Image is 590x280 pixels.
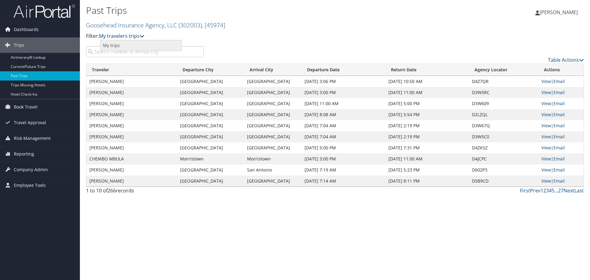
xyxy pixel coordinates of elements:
[86,175,177,187] td: [PERSON_NAME]
[546,187,549,194] a: 3
[86,64,177,76] th: Traveler: activate to sort column ascending
[553,78,565,84] a: Email
[244,87,301,98] td: [GEOGRAPHIC_DATA]
[177,153,244,164] td: Morristown
[177,120,244,131] td: [GEOGRAPHIC_DATA]
[244,164,301,175] td: San Antonio
[553,112,565,117] a: Email
[244,76,301,87] td: [GEOGRAPHIC_DATA]
[301,175,385,187] td: [DATE] 7:14 AM
[538,142,584,153] td: |
[541,187,543,194] a: 1
[86,164,177,175] td: [PERSON_NAME]
[553,178,565,184] a: Email
[541,134,551,140] a: View
[538,164,584,175] td: |
[535,3,584,22] a: [PERSON_NAME]
[86,21,225,29] a: Goosehead Insurance Agency, LLC
[86,142,177,153] td: [PERSON_NAME]
[86,46,204,57] input: Search Traveler or Arrival City
[385,76,469,87] td: [DATE] 10:50 AM
[538,64,584,76] th: Actions
[301,64,385,76] th: Departure Date: activate to sort column ascending
[538,120,584,131] td: |
[244,109,301,120] td: [GEOGRAPHIC_DATA]
[553,123,565,128] a: Email
[558,187,564,194] a: 27
[469,131,538,142] td: D3W5C0
[14,146,34,162] span: Reporting
[86,76,177,87] td: [PERSON_NAME]
[469,109,538,120] td: D2LZQL
[520,187,530,194] a: First
[385,131,469,142] td: [DATE] 2:19 PM
[530,187,541,194] a: Prev
[86,131,177,142] td: [PERSON_NAME]
[385,175,469,187] td: [DATE] 8:11 PM
[86,98,177,109] td: [PERSON_NAME]
[244,98,301,109] td: [GEOGRAPHIC_DATA]
[541,123,551,128] a: View
[177,164,244,175] td: [GEOGRAPHIC_DATA]
[244,64,301,76] th: Arrival City: activate to sort column ascending
[564,187,574,194] a: Next
[14,99,37,115] span: Book Travel
[538,87,584,98] td: |
[244,131,301,142] td: [GEOGRAPHIC_DATA]
[177,64,244,76] th: Departure City: activate to sort column ascending
[540,9,578,16] span: [PERSON_NAME]
[469,153,538,164] td: D4JCPC
[553,101,565,106] a: Email
[469,142,538,153] td: D4ZK5Z
[543,187,546,194] a: 2
[14,115,46,130] span: Travel Approval
[86,109,177,120] td: [PERSON_NAME]
[14,131,51,146] span: Risk Management
[14,4,75,18] img: airportal-logo.png
[385,142,469,153] td: [DATE] 7:31 PM
[14,22,39,37] span: Dashboards
[469,87,538,98] td: D3W5RC
[469,164,538,175] td: D602P3
[385,164,469,175] td: [DATE] 5:23 PM
[554,187,558,194] span: …
[244,153,301,164] td: Morristown
[469,98,538,109] td: D3W609
[177,87,244,98] td: [GEOGRAPHIC_DATA]
[301,76,385,87] td: [DATE] 3:06 PM
[541,101,551,106] a: View
[385,64,469,76] th: Return Date: activate to sort column ascending
[244,120,301,131] td: [GEOGRAPHIC_DATA]
[549,187,552,194] a: 4
[86,87,177,98] td: [PERSON_NAME]
[553,89,565,95] a: Email
[301,120,385,131] td: [DATE] 7:04 AM
[177,109,244,120] td: [GEOGRAPHIC_DATA]
[301,142,385,153] td: [DATE] 5:00 PM
[469,120,538,131] td: D3W67Q
[552,187,554,194] a: 5
[244,142,301,153] td: [GEOGRAPHIC_DATA]
[177,131,244,142] td: [GEOGRAPHIC_DATA]
[301,98,385,109] td: [DATE] 11:00 AM
[385,120,469,131] td: [DATE] 2:19 PM
[541,78,551,84] a: View
[177,142,244,153] td: [GEOGRAPHIC_DATA]
[538,131,584,142] td: |
[177,175,244,187] td: [GEOGRAPHIC_DATA]
[86,32,418,40] p: Filter:
[538,109,584,120] td: |
[541,89,551,95] a: View
[538,175,584,187] td: |
[100,40,181,51] a: My trips
[553,145,565,151] a: Email
[14,162,48,177] span: Company Admin
[301,87,385,98] td: [DATE] 3:00 PM
[538,153,584,164] td: |
[14,178,46,193] span: Employee Tools
[541,178,551,184] a: View
[86,153,177,164] td: CHEMBO MBULA
[301,153,385,164] td: [DATE] 3:00 PM
[86,4,418,17] h1: Past Trips
[99,33,144,39] a: My travelers trips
